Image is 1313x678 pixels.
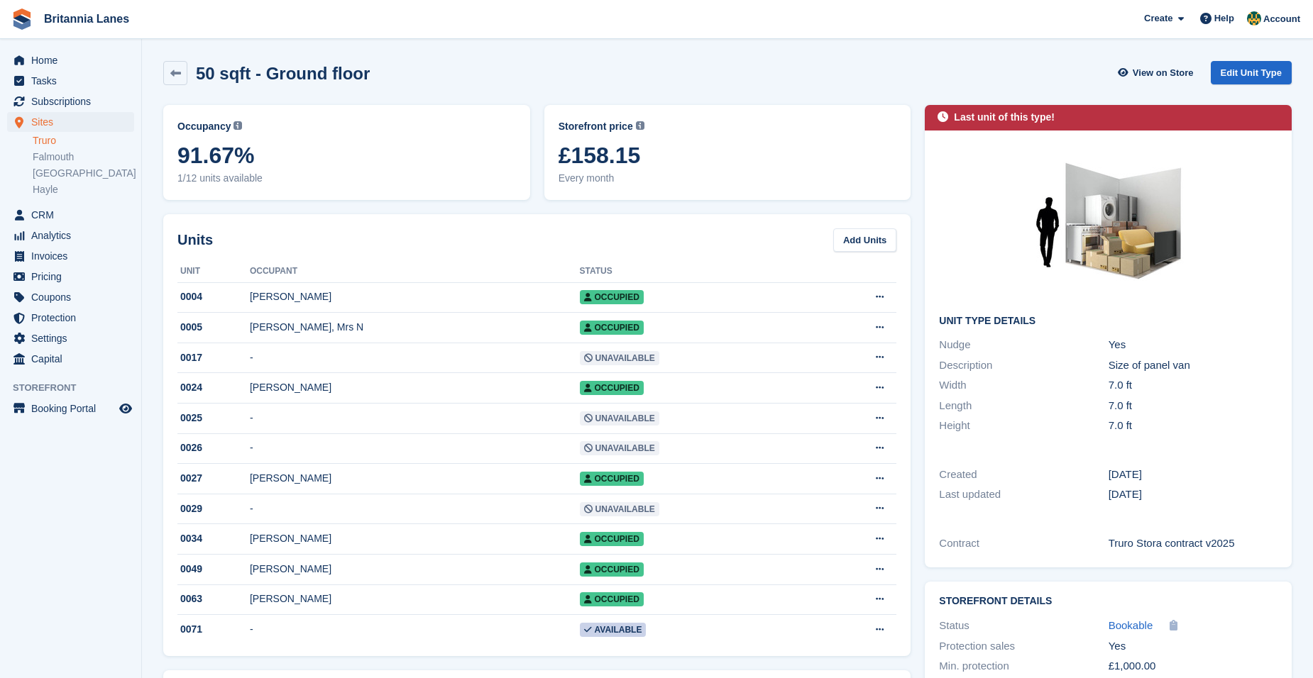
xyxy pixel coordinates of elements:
div: Size of panel van [1109,357,1278,374]
div: [PERSON_NAME] [250,471,580,486]
span: Home [31,50,116,70]
div: [DATE] [1109,467,1278,483]
span: Storefront [13,381,141,395]
div: [PERSON_NAME] [250,591,580,606]
img: icon-info-grey-7440780725fd019a000dd9b08b2336e03edf1995a4989e88bcd33f0948082b44.svg [636,121,644,130]
span: Analytics [31,226,116,245]
div: 0005 [177,320,250,335]
span: Tasks [31,71,116,91]
td: - [250,404,580,434]
a: menu [7,50,134,70]
span: Unavailable [580,502,659,516]
div: Description [939,357,1108,374]
span: Occupied [580,290,644,304]
span: Occupied [580,592,644,606]
span: Occupied [580,562,644,577]
a: Add Units [833,228,896,252]
span: 91.67% [177,143,516,168]
div: Width [939,377,1108,394]
span: Protection [31,308,116,328]
span: Available [580,623,647,637]
div: [PERSON_NAME] [250,531,580,546]
span: CRM [31,205,116,225]
div: 0029 [177,501,250,516]
div: Height [939,418,1108,434]
div: 0034 [177,531,250,546]
a: Britannia Lanes [38,7,135,30]
span: Coupons [31,287,116,307]
span: Create [1144,11,1172,26]
span: Unavailable [580,441,659,455]
div: 0024 [177,380,250,395]
div: 7.0 ft [1109,398,1278,414]
div: Truro Stora contract v2025 [1109,535,1278,552]
div: [PERSON_NAME] [250,289,580,304]
a: Edit Unit Type [1211,61,1292,84]
div: Yes [1109,638,1278,655]
a: menu [7,308,134,328]
h2: 50 sqft - Ground floor [196,64,370,83]
th: Status [580,260,811,283]
a: menu [7,205,134,225]
div: Last unit of this type! [954,110,1055,125]
a: Falmouth [33,150,134,164]
span: Invoices [31,246,116,266]
div: [PERSON_NAME] [250,562,580,577]
span: Pricing [31,267,116,287]
th: Occupant [250,260,580,283]
a: menu [7,226,134,245]
td: - [250,494,580,524]
span: Unavailable [580,411,659,426]
span: Help [1214,11,1234,26]
div: [DATE] [1109,487,1278,503]
a: menu [7,328,134,348]
div: 7.0 ft [1109,377,1278,394]
span: Occupied [580,321,644,335]
div: 0025 [177,411,250,426]
span: View on Store [1133,66,1194,80]
div: 7.0 ft [1109,418,1278,434]
a: menu [7,246,134,266]
div: 0017 [177,350,250,365]
a: menu [7,287,134,307]
span: Booking Portal [31,399,116,418]
a: menu [7,349,134,369]
a: menu [7,91,134,111]
span: Sites [31,112,116,132]
h2: Units [177,229,213,250]
h2: Unit Type details [939,316,1278,327]
div: 0063 [177,591,250,606]
span: Bookable [1109,619,1153,631]
span: Settings [31,328,116,348]
h2: Storefront Details [939,596,1278,607]
div: Status [939,618,1108,634]
span: Occupancy [177,119,231,134]
a: menu [7,71,134,91]
td: - [250,433,580,464]
span: Unavailable [580,351,659,365]
a: menu [7,267,134,287]
a: menu [7,399,134,418]
a: View on Store [1116,61,1199,84]
span: Occupied [580,532,644,546]
span: Account [1263,12,1300,26]
span: £158.15 [559,143,897,168]
span: Every month [559,171,897,186]
div: Yes [1109,337,1278,353]
div: 0027 [177,471,250,486]
span: Occupied [580,472,644,486]
div: Last updated [939,487,1108,503]
th: Unit [177,260,250,283]
div: Nudge [939,337,1108,353]
div: Protection sales [939,638,1108,655]
span: 1/12 units available [177,171,516,186]
a: Bookable [1109,618,1153,634]
div: 0004 [177,289,250,304]
div: [PERSON_NAME] [250,380,580,395]
a: Preview store [117,400,134,417]
span: Subscriptions [31,91,116,111]
td: - [250,615,580,645]
div: [PERSON_NAME], Mrs N [250,320,580,335]
a: Hayle [33,183,134,196]
span: Capital [31,349,116,369]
